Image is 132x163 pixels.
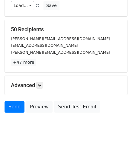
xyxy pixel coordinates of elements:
a: Preview [26,101,53,113]
a: Load... [11,1,34,10]
button: Save [43,1,59,10]
h5: 50 Recipients [11,26,121,33]
a: Send Test Email [54,101,100,113]
iframe: Chat Widget [102,134,132,163]
a: Send [5,101,24,113]
small: [EMAIL_ADDRESS][DOMAIN_NAME] [11,43,78,48]
a: +47 more [11,59,36,66]
h5: Advanced [11,82,121,89]
small: [PERSON_NAME][EMAIL_ADDRESS][DOMAIN_NAME] [11,36,110,41]
small: [PERSON_NAME][EMAIL_ADDRESS][DOMAIN_NAME] [11,50,110,55]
